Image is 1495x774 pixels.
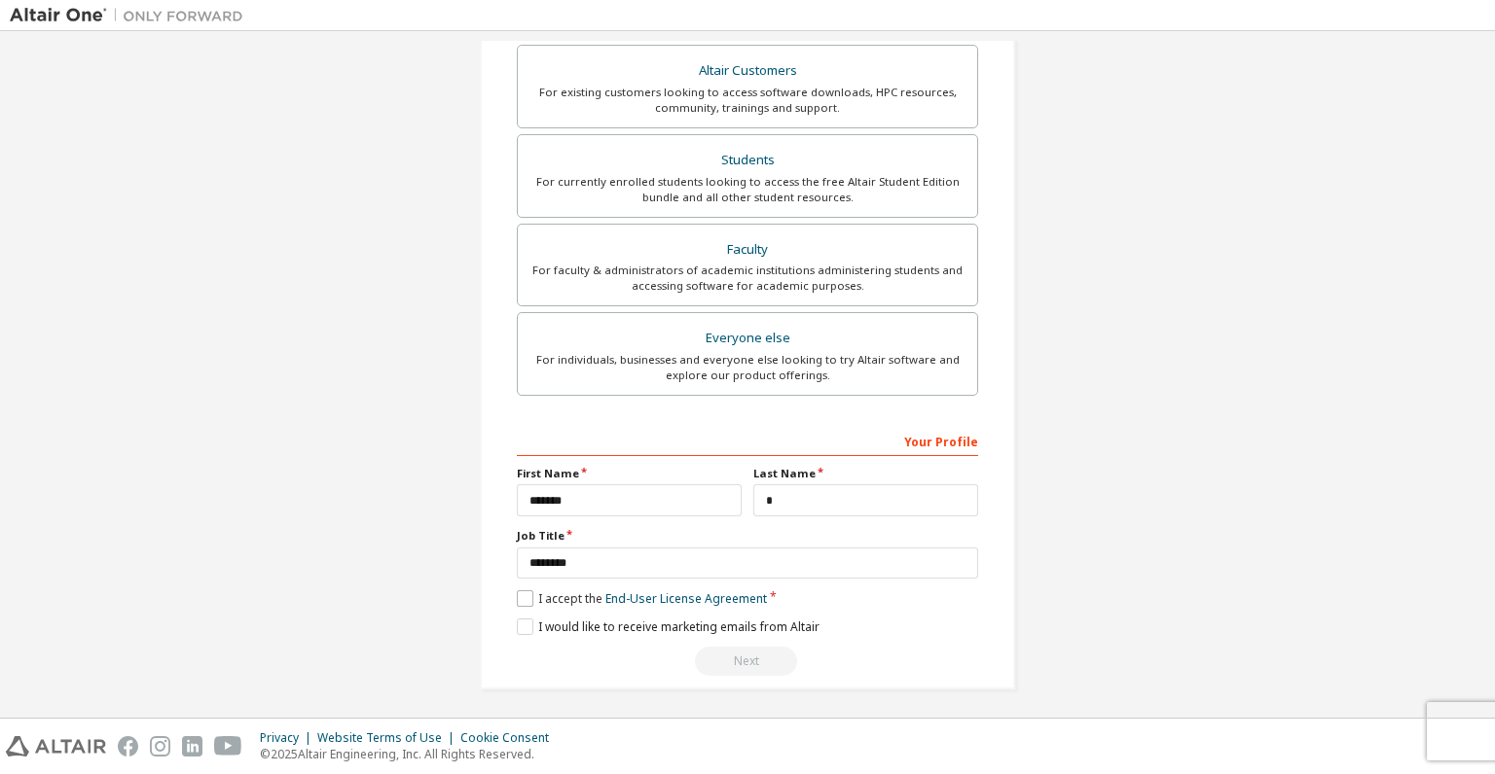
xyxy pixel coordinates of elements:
div: Students [529,147,966,174]
img: instagram.svg [150,736,170,756]
div: Read and acccept EULA to continue [517,647,978,676]
p: © 2025 Altair Engineering, Inc. All Rights Reserved. [260,746,561,762]
a: End-User License Agreement [605,590,767,607]
div: Your Profile [517,425,978,456]
label: I accept the [517,590,767,607]
div: Privacy [260,730,317,746]
div: Altair Customers [529,57,966,85]
label: I would like to receive marketing emails from Altair [517,618,820,635]
div: For existing customers looking to access software downloads, HPC resources, community, trainings ... [529,85,966,116]
img: Altair One [10,6,253,25]
div: Cookie Consent [460,730,561,746]
label: Job Title [517,528,978,544]
label: First Name [517,466,742,481]
label: Last Name [753,466,978,481]
img: facebook.svg [118,736,138,756]
div: Faculty [529,236,966,264]
img: linkedin.svg [182,736,202,756]
div: For individuals, businesses and everyone else looking to try Altair software and explore our prod... [529,352,966,383]
div: For currently enrolled students looking to access the free Altair Student Edition bundle and all ... [529,174,966,205]
div: Website Terms of Use [317,730,460,746]
div: Everyone else [529,325,966,352]
img: youtube.svg [214,736,242,756]
img: altair_logo.svg [6,736,106,756]
div: For faculty & administrators of academic institutions administering students and accessing softwa... [529,263,966,294]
